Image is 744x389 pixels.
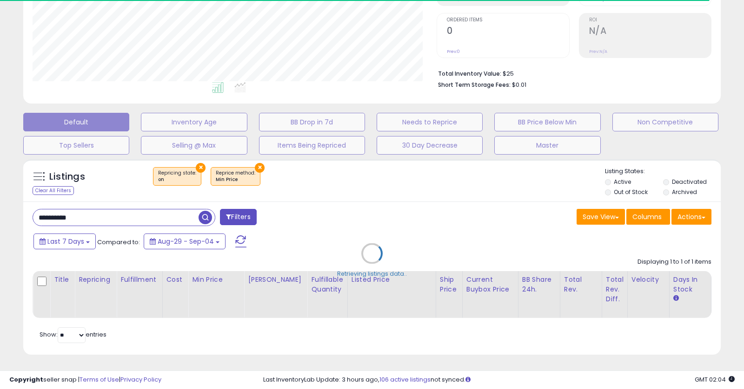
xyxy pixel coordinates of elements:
[379,375,431,384] a: 106 active listings
[589,49,607,54] small: Prev: N/A
[447,49,460,54] small: Prev: 0
[23,113,129,131] button: Default
[589,18,711,23] span: ROI
[377,113,483,131] button: Needs to Reprice
[438,67,704,78] li: $25
[23,136,129,155] button: Top Sellers
[447,26,569,38] h2: 0
[141,113,247,131] button: Inventory Age
[589,26,711,38] h2: N/A
[259,136,365,155] button: Items Being Repriced
[447,18,569,23] span: Ordered Items
[438,81,511,89] b: Short Term Storage Fees:
[263,376,735,384] div: Last InventoryLab Update: 3 hours ago, not synced.
[120,375,161,384] a: Privacy Policy
[9,375,43,384] strong: Copyright
[9,376,161,384] div: seller snap | |
[512,80,526,89] span: $0.01
[259,113,365,131] button: BB Drop in 7d
[612,113,718,131] button: Non Competitive
[494,136,600,155] button: Master
[494,113,600,131] button: BB Price Below Min
[377,136,483,155] button: 30 Day Decrease
[438,70,501,78] b: Total Inventory Value:
[141,136,247,155] button: Selling @ Max
[80,375,119,384] a: Terms of Use
[695,375,735,384] span: 2025-09-13 02:04 GMT
[337,270,407,278] div: Retrieving listings data..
